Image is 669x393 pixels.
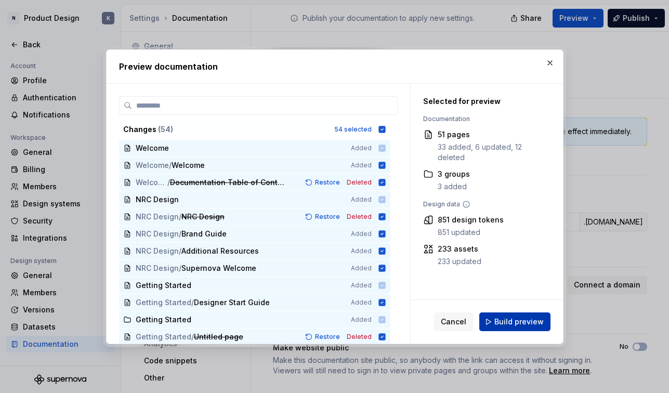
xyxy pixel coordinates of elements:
span: / [179,263,181,273]
button: Restore [302,177,345,188]
span: Designer Start Guide [194,297,270,308]
span: NRC Design [136,246,179,256]
div: 54 selected [334,125,372,134]
span: / [179,212,181,222]
div: 233 updated [438,256,481,267]
span: / [179,246,181,256]
div: Design data [423,200,545,208]
div: 3 groups [438,169,470,179]
span: Deleted [347,333,372,341]
button: Restore [302,332,345,342]
span: Added [351,161,372,169]
div: 851 updated [438,227,504,238]
span: NRC Design [181,212,225,222]
span: NRC Design [136,229,179,239]
span: Welcome [136,177,167,188]
span: Welcome [136,160,169,171]
span: NRC Design [136,263,179,273]
div: Changes [123,124,328,135]
span: / [191,297,194,308]
span: / [191,332,194,342]
span: Welcome [172,160,205,171]
span: Untitled page [194,332,243,342]
div: 33 added, 6 updated, 12 deleted [438,142,545,163]
span: Restore [315,333,340,341]
span: / [169,160,172,171]
div: 851 design tokens [438,215,504,225]
span: Added [351,247,372,255]
span: Getting Started [136,332,191,342]
span: Added [351,230,372,238]
span: Supernova Welcome [181,263,256,273]
span: Restore [315,178,340,187]
div: 233 assets [438,244,481,254]
span: Documentation Table of Contents [169,177,287,188]
div: 3 added [438,181,470,192]
span: Restore [315,213,340,221]
span: Additional Resources [181,246,259,256]
button: Build preview [479,312,550,331]
div: 51 pages [438,129,545,140]
span: NRC Design [136,212,179,222]
span: / [179,229,181,239]
span: ( 54 ) [158,125,173,134]
span: Deleted [347,213,372,221]
span: / [167,177,169,188]
span: Added [351,298,372,307]
span: Build preview [494,317,544,327]
span: Cancel [441,317,466,327]
div: Documentation [423,115,545,123]
span: Getting Started [136,297,191,308]
h2: Preview documentation [119,60,550,73]
button: Cancel [434,312,473,331]
span: Brand Guide [181,229,227,239]
button: Restore [302,212,345,222]
div: Selected for preview [423,96,545,107]
span: Added [351,264,372,272]
span: Deleted [347,178,372,187]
